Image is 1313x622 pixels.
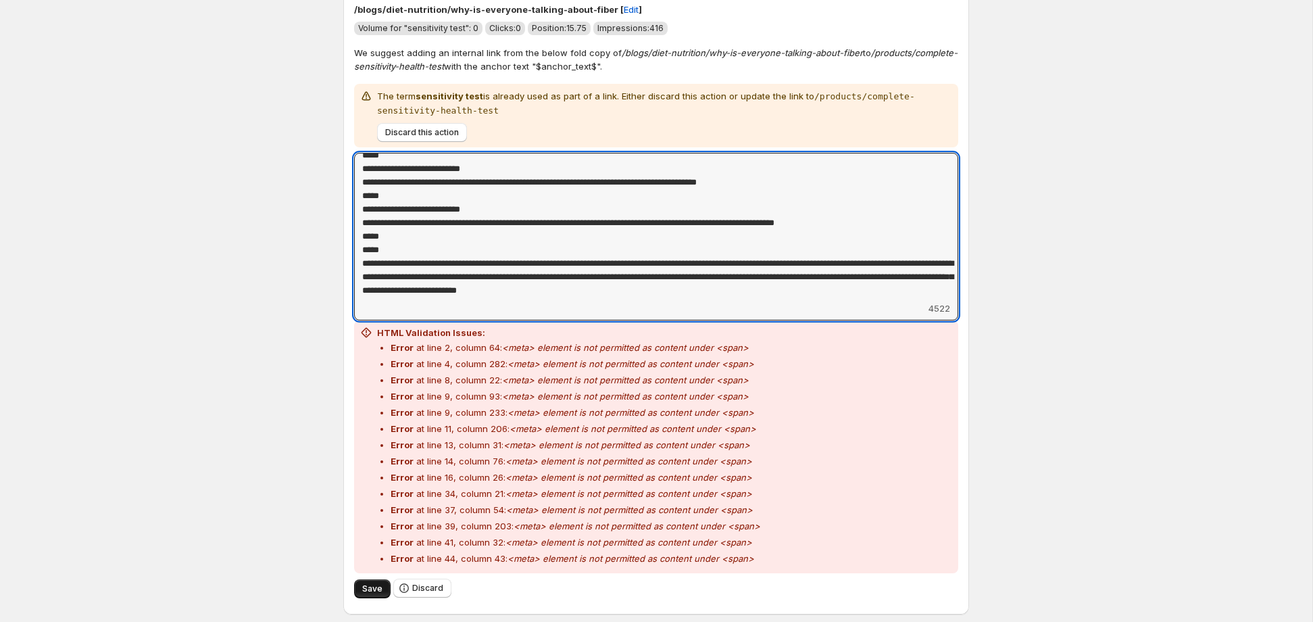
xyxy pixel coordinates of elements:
[354,3,958,16] p: /blogs/diet-nutrition/why-is-everyone-talking-about-fiber [ ]
[391,439,414,450] strong: Error
[391,406,754,419] p: at line 9, column 233:
[503,439,750,450] em: <meta> element is not permitted as content under <span>
[391,535,752,549] p: at line 41, column 32:
[391,423,414,434] strong: Error
[391,456,414,466] strong: Error
[502,375,749,385] em: <meta> element is not permitted as content under <span>
[416,91,483,101] strong: sensitivity test
[502,391,749,402] em: <meta> element is not permitted as content under <span>
[391,422,756,435] p: at line 11, column 206:
[391,552,754,565] p: at line 44, column 43:
[391,358,414,369] strong: Error
[377,326,760,339] h2: HTML Validation Issues:
[532,23,587,33] span: Position: 15.75
[354,579,391,598] button: Save
[391,553,414,564] strong: Error
[391,472,414,483] strong: Error
[391,375,414,385] strong: Error
[391,503,753,517] p: at line 37, column 54:
[505,488,752,499] em: <meta> element is not permitted as content under <span>
[393,579,451,598] button: Discard
[391,357,754,370] p: at line 4, column 282:
[377,89,953,118] p: The term is already used as part of a link. Either discard this action or update the link to
[354,46,958,73] p: We suggest adding an internal link from the below fold copy of to with the anchor text "$anchor_t...
[391,391,414,402] strong: Error
[506,504,753,515] em: <meta> element is not permitted as content under <span>
[391,407,414,418] strong: Error
[391,471,752,484] p: at line 16, column 26:
[510,423,756,434] em: <meta> element is not permitted as content under <span>
[391,487,752,500] p: at line 34, column 21:
[505,537,752,548] em: <meta> element is not permitted as content under <span>
[502,342,749,353] em: <meta> element is not permitted as content under <span>
[507,358,754,369] em: <meta> element is not permitted as content under <span>
[391,341,749,354] p: at line 2, column 64:
[391,519,760,533] p: at line 39, column 203:
[412,583,443,594] span: Discard
[622,47,863,58] em: /blogs/diet-nutrition/why-is-everyone-talking-about-fiber
[507,407,754,418] em: <meta> element is not permitted as content under <span>
[624,3,639,16] span: Edit
[391,521,414,531] strong: Error
[505,456,752,466] em: <meta> element is not permitted as content under <span>
[377,123,467,142] button: Discard this action
[362,583,382,594] span: Save
[507,553,754,564] em: <meta> element is not permitted as content under <span>
[489,23,521,33] span: Clicks: 0
[385,127,459,138] span: Discard this action
[391,342,414,353] strong: Error
[391,488,414,499] strong: Error
[358,23,478,33] span: Volume for "sensitivity test": 0
[391,389,749,403] p: at line 9, column 93:
[391,454,752,468] p: at line 14, column 76:
[514,521,760,531] em: <meta> element is not permitted as content under <span>
[391,373,749,387] p: at line 8, column 22:
[391,504,414,515] strong: Error
[597,23,664,33] span: Impressions: 416
[391,438,750,452] p: at line 13, column 31:
[391,537,414,548] strong: Error
[505,472,752,483] em: <meta> element is not permitted as content under <span>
